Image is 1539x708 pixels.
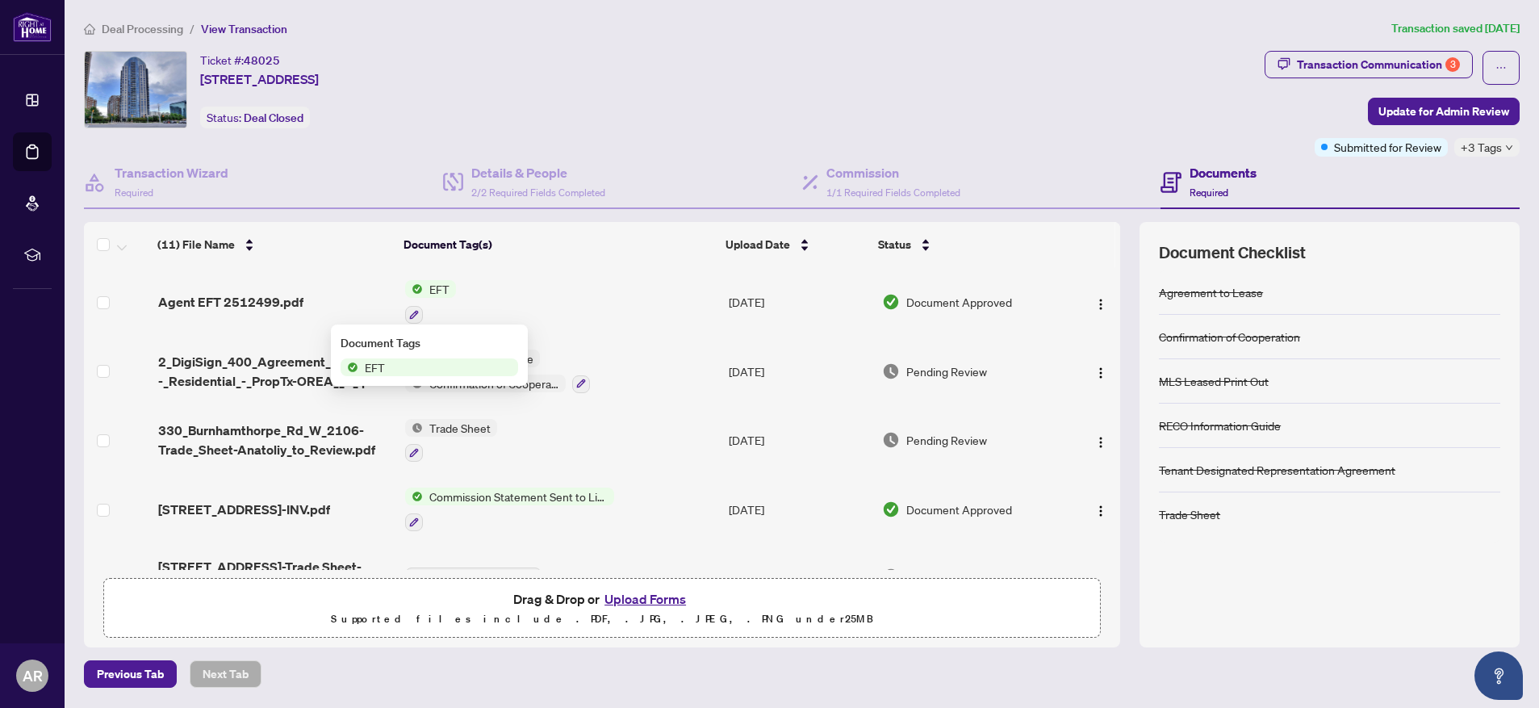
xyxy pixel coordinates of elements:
h4: Details & People [471,163,605,182]
span: ellipsis [1495,62,1507,73]
img: Logo [1094,436,1107,449]
div: Ticket #: [200,51,280,69]
div: Trade Sheet [1159,505,1220,523]
span: Pending Review [906,431,987,449]
img: logo [13,12,52,42]
button: Logo [1088,563,1114,589]
span: Status [878,236,911,253]
img: Document Status [882,293,900,311]
p: Supported files include .PDF, .JPG, .JPEG, .PNG under 25 MB [114,610,1090,629]
h4: Documents [1190,163,1257,182]
span: Required [115,186,153,199]
span: Agent EFT 2512499.pdf [158,292,303,312]
span: Upload Date [726,236,790,253]
div: RECO Information Guide [1159,417,1281,434]
button: Status IconCommission Statement Sent to Listing Brokerage [405,488,614,531]
span: Drag & Drop or [513,589,691,610]
th: Status [872,222,1062,267]
span: Previous Tab [97,661,164,687]
span: 330_Burnhamthorpe_Rd_W_2106-Trade_Sheet-Anatoliy_to_Review.pdf [158,421,392,459]
td: [DATE] [722,475,875,544]
span: EFT [358,358,391,376]
span: Required [1190,186,1228,199]
span: Document Approved [906,293,1012,311]
div: 3 [1445,57,1460,72]
span: home [84,23,95,35]
button: Update for Admin Review [1368,98,1520,125]
span: AR [23,664,43,687]
span: Drag & Drop orUpload FormsSupported files include .PDF, .JPG, .JPEG, .PNG under25MB [104,579,1100,639]
h4: Transaction Wizard [115,163,228,182]
span: [STREET_ADDRESS]-Trade Sheet-[PERSON_NAME] to Review.pdf [158,557,392,596]
div: Agreement to Lease [1159,283,1263,301]
span: Update for Admin Review [1378,98,1509,124]
span: 2/2 Required Fields Completed [471,186,605,199]
span: Pending Review [906,568,987,585]
button: Upload Forms [600,589,691,610]
span: Commission Statement Sent to Listing Brokerage [423,488,614,505]
div: Status: [200,107,310,128]
span: +3 Tags [1461,138,1502,157]
button: Status IconEFT [405,280,456,324]
div: Confirmation of Cooperation [1159,328,1300,346]
button: Logo [1088,358,1114,384]
span: 48025 [244,53,280,68]
img: Status Icon [405,280,423,298]
th: Upload Date [719,222,872,267]
span: (11) File Name [157,236,235,253]
span: Deal Processing [102,22,183,36]
button: Next Tab [190,660,261,688]
th: (11) File Name [151,222,397,267]
span: Submitted for Review [1334,138,1441,156]
span: Pending Review [906,362,987,380]
span: EFT [423,280,456,298]
button: Logo [1088,496,1114,522]
span: [STREET_ADDRESS]-INV.pdf [158,500,330,519]
button: Transaction Communication3 [1265,51,1473,78]
img: Status Icon [405,419,423,437]
button: Status IconTrade Sheet [405,419,497,463]
button: Open asap [1474,651,1523,700]
img: Document Status [882,568,900,585]
span: Trade Sheet [423,419,497,437]
h4: Commission [826,163,960,182]
img: IMG-W12317930_1.jpg [85,52,186,128]
button: Logo [1088,427,1114,453]
img: Logo [1094,367,1107,379]
article: Transaction saved [DATE] [1391,19,1520,38]
span: down [1505,144,1513,152]
img: Logo [1094,505,1107,517]
li: / [190,19,194,38]
td: [DATE] [722,406,875,475]
span: 1/1 Required Fields Completed [826,186,960,199]
img: Status Icon [405,488,423,505]
button: Previous Tab [84,660,177,688]
button: Logo [1088,289,1114,315]
div: MLS Leased Print Out [1159,372,1269,390]
td: [DATE] [722,337,875,406]
img: Logo [1094,298,1107,311]
span: [STREET_ADDRESS] [200,69,319,89]
span: Document Checklist [1159,241,1306,264]
img: Document Status [882,501,900,518]
span: 2_DigiSign_400_Agreement_to_Lease_-_Residential_-_PropTx-OREA__1_.pdf [158,352,392,391]
div: Tenant Designated Representation Agreement [1159,461,1395,479]
div: Document Tags [341,334,518,352]
img: Document Status [882,362,900,380]
div: Transaction Communication [1297,52,1460,78]
th: Document Tag(s) [397,222,719,267]
td: [DATE] [722,267,875,337]
img: Document Status [882,431,900,449]
td: [DATE] [722,544,875,609]
span: Deal Closed [244,111,303,125]
span: Document Approved [906,501,1012,518]
img: Status Icon [341,358,358,376]
span: View Transaction [201,22,287,36]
